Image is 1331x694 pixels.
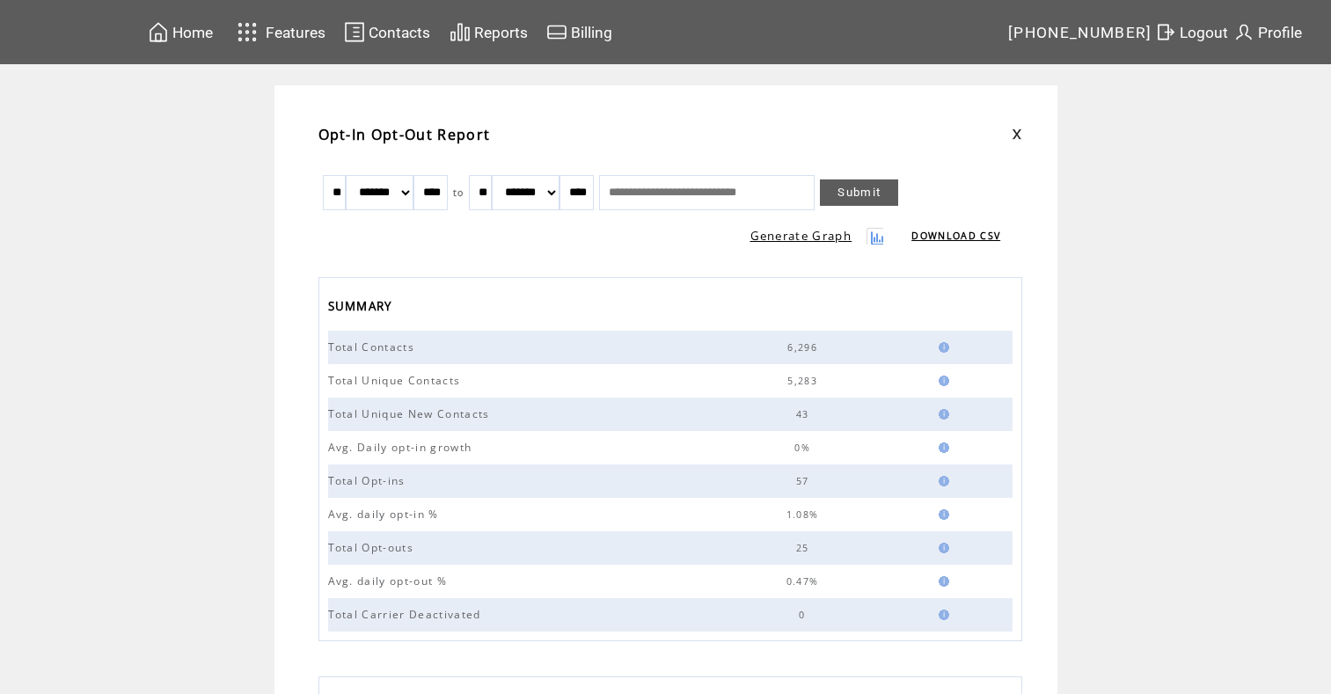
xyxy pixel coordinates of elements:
span: Total Unique New Contacts [328,406,494,421]
a: Logout [1152,18,1231,46]
span: Contacts [369,24,430,41]
img: help.gif [933,409,949,420]
a: Billing [544,18,615,46]
img: help.gif [933,576,949,587]
a: Submit [820,179,898,206]
span: Avg. daily opt-in % [328,507,443,522]
img: creidtcard.svg [546,21,567,43]
img: exit.svg [1155,21,1176,43]
img: help.gif [933,376,949,386]
a: Features [230,15,329,49]
span: 0.47% [786,575,823,588]
span: 0% [794,442,815,454]
span: 57 [796,475,814,487]
img: home.svg [148,21,169,43]
span: Billing [571,24,612,41]
span: Opt-In Opt-Out Report [318,125,491,144]
span: Features [266,24,325,41]
img: profile.svg [1233,21,1254,43]
img: help.gif [933,543,949,553]
a: Generate Graph [750,228,852,244]
a: Home [145,18,216,46]
span: Total Opt-ins [328,473,410,488]
img: features.svg [232,18,263,47]
span: 0 [799,609,809,621]
a: Profile [1231,18,1305,46]
span: to [453,186,464,199]
img: contacts.svg [344,21,365,43]
img: help.gif [933,509,949,520]
span: Avg. Daily opt-in growth [328,440,477,455]
img: help.gif [933,342,949,353]
span: Profile [1258,24,1302,41]
img: help.gif [933,476,949,486]
span: [PHONE_NUMBER] [1008,24,1152,41]
span: Total Carrier Deactivated [328,607,486,622]
span: 25 [796,542,814,554]
img: help.gif [933,442,949,453]
span: 5,283 [787,375,822,387]
span: Reports [474,24,528,41]
span: Total Opt-outs [328,540,419,555]
a: DOWNLOAD CSV [911,230,1000,242]
img: help.gif [933,610,949,620]
img: chart.svg [450,21,471,43]
a: Contacts [341,18,433,46]
span: 43 [796,408,814,420]
span: SUMMARY [328,294,397,323]
span: 1.08% [786,508,823,521]
span: Logout [1180,24,1228,41]
span: 6,296 [787,341,822,354]
span: Home [172,24,213,41]
span: Avg. daily opt-out % [328,573,452,588]
a: Reports [447,18,530,46]
span: Total Contacts [328,340,420,354]
span: Total Unique Contacts [328,373,465,388]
